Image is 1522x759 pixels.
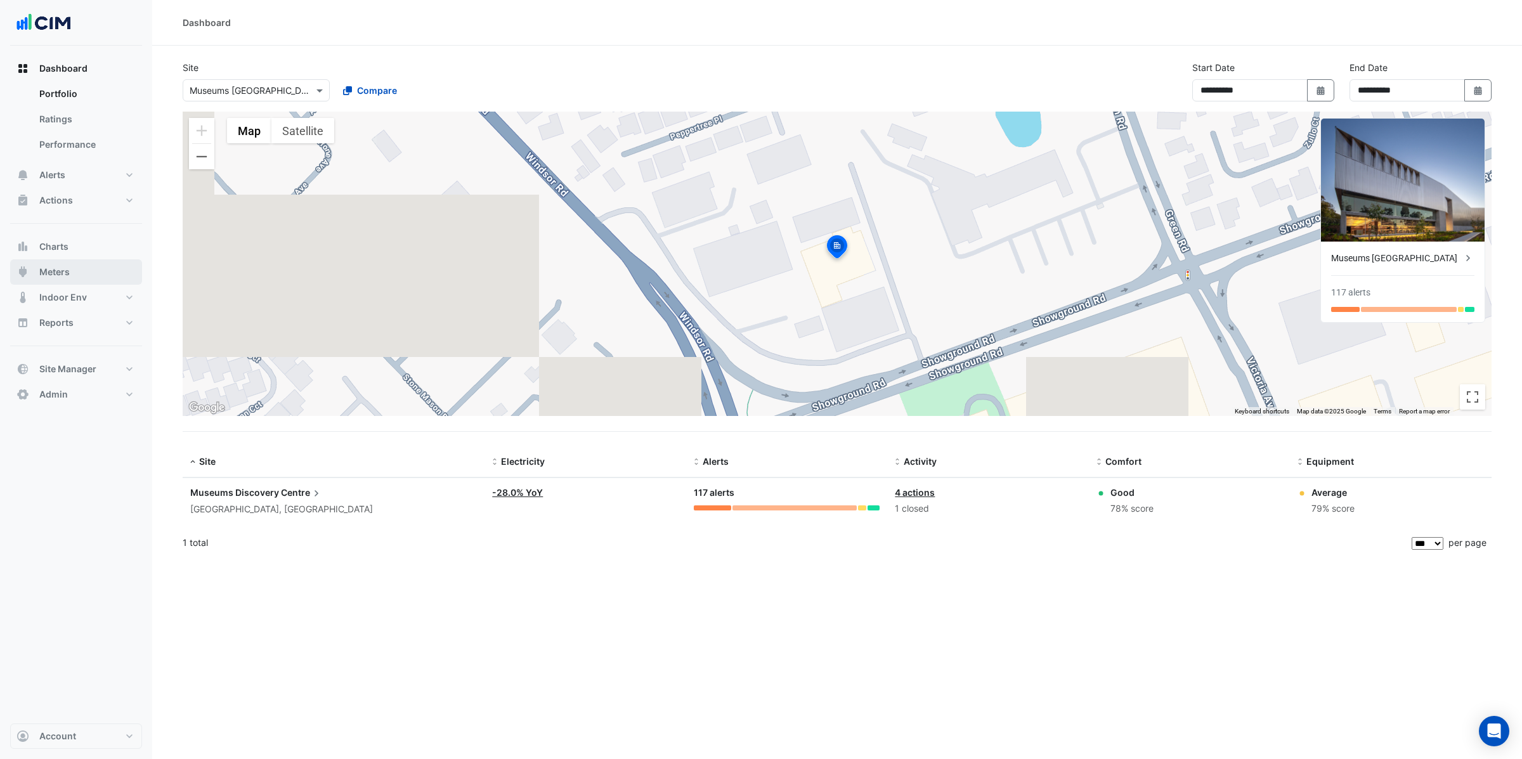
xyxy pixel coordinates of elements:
span: Charts [39,240,68,253]
a: Portfolio [29,81,142,107]
div: 78% score [1110,502,1154,516]
img: Company Logo [15,10,72,36]
div: Dashboard [183,16,231,29]
a: Report a map error [1399,408,1450,415]
div: 1 closed [895,502,1081,516]
button: Alerts [10,162,142,188]
button: Meters [10,259,142,285]
button: Zoom out [189,144,214,169]
div: Good [1110,486,1154,499]
span: Site [199,456,216,467]
a: -28.0% YoY [492,487,543,498]
a: Open this area in Google Maps (opens a new window) [186,399,228,416]
app-icon: Dashboard [16,62,29,75]
span: Activity [904,456,937,467]
span: Admin [39,388,68,401]
span: Site Manager [39,363,96,375]
span: Account [39,730,76,743]
span: Comfort [1105,456,1141,467]
button: Toggle fullscreen view [1460,384,1485,410]
img: site-pin-selected.svg [823,233,851,264]
div: Open Intercom Messenger [1479,716,1509,746]
span: Indoor Env [39,291,87,304]
span: Meters [39,266,70,278]
span: Museums Discovery [190,487,279,498]
app-icon: Reports [16,316,29,329]
span: Compare [357,84,397,97]
fa-icon: Select Date [1473,85,1484,96]
app-icon: Site Manager [16,363,29,375]
span: Equipment [1306,456,1354,467]
div: Dashboard [10,81,142,162]
div: 79% score [1311,502,1355,516]
a: Ratings [29,107,142,132]
div: 117 alerts [1331,286,1370,299]
button: Charts [10,234,142,259]
label: Site [183,61,198,74]
img: Museums Discovery Centre [1321,119,1485,242]
span: Map data ©2025 Google [1297,408,1366,415]
button: Dashboard [10,56,142,81]
span: Centre [281,486,323,500]
div: Average [1311,486,1355,499]
img: Google [186,399,228,416]
button: Zoom in [189,118,214,143]
div: 1 total [183,527,1409,559]
fa-icon: Select Date [1315,85,1327,96]
span: Electricity [501,456,545,467]
button: Admin [10,382,142,407]
span: Reports [39,316,74,329]
a: Performance [29,132,142,157]
button: Reports [10,310,142,335]
button: Show satellite imagery [271,118,334,143]
div: Museums [GEOGRAPHIC_DATA] [1331,252,1462,265]
label: End Date [1350,61,1388,74]
button: Show street map [227,118,271,143]
button: Account [10,723,142,749]
app-icon: Alerts [16,169,29,181]
button: Actions [10,188,142,213]
button: Indoor Env [10,285,142,310]
app-icon: Indoor Env [16,291,29,304]
span: Dashboard [39,62,88,75]
button: Compare [335,79,405,101]
label: Start Date [1192,61,1235,74]
span: per page [1448,537,1486,548]
button: Site Manager [10,356,142,382]
app-icon: Meters [16,266,29,278]
app-icon: Admin [16,388,29,401]
div: 117 alerts [694,486,880,500]
button: Keyboard shortcuts [1235,407,1289,416]
span: Alerts [39,169,65,181]
span: Alerts [703,456,729,467]
span: Actions [39,194,73,207]
app-icon: Actions [16,194,29,207]
app-icon: Charts [16,240,29,253]
a: Terms (opens in new tab) [1374,408,1391,415]
a: 4 actions [895,487,935,498]
div: [GEOGRAPHIC_DATA], [GEOGRAPHIC_DATA] [190,502,477,517]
